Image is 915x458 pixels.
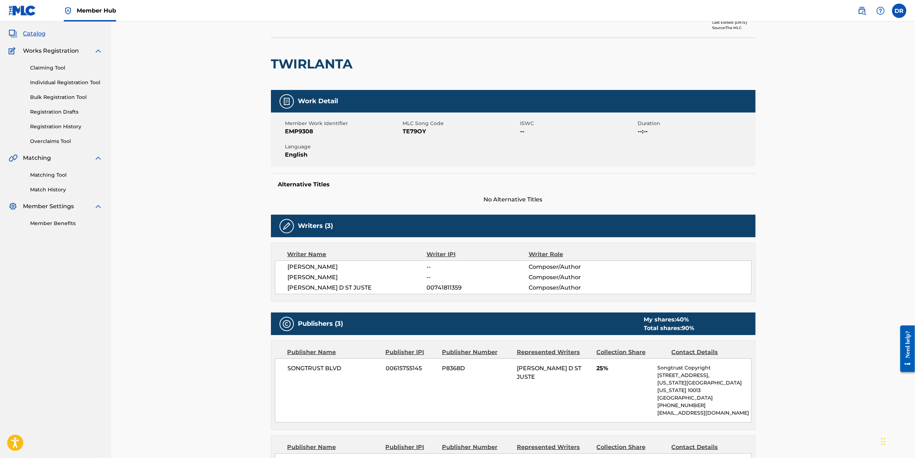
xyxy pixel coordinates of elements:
[94,154,103,162] img: expand
[288,364,381,373] span: SONGTRUST BLVD
[442,364,511,373] span: P8368D
[9,202,17,211] img: Member Settings
[517,348,591,357] div: Represented Writers
[644,315,695,324] div: My shares:
[442,348,511,357] div: Publisher Number
[426,273,528,282] span: --
[713,25,756,30] div: Source: The MLC
[520,127,636,136] span: --
[282,320,291,328] img: Publishers
[879,424,915,458] iframe: Chat Widget
[858,6,866,15] img: search
[285,127,401,136] span: EMP9308
[682,325,695,331] span: 90 %
[23,154,51,162] span: Matching
[386,364,437,373] span: 00615755145
[426,250,529,259] div: Writer IPI
[638,120,754,127] span: Duration
[285,120,401,127] span: Member Work Identifier
[403,120,519,127] span: MLC Song Code
[596,443,666,452] div: Collection Share
[657,372,751,379] p: [STREET_ADDRESS],
[386,348,437,357] div: Publisher IPI
[30,108,103,116] a: Registration Drafts
[282,222,291,230] img: Writers
[287,250,427,259] div: Writer Name
[30,64,103,72] a: Claiming Tool
[873,4,888,18] div: Help
[23,47,79,55] span: Works Registration
[94,202,103,211] img: expand
[596,348,666,357] div: Collection Share
[442,443,511,452] div: Publisher Number
[520,120,636,127] span: ISWC
[285,151,401,159] span: English
[298,222,333,230] h5: Writers (3)
[288,283,427,292] span: [PERSON_NAME] D ST JUSTE
[529,273,621,282] span: Composer/Author
[426,283,528,292] span: 00741811359
[282,97,291,106] img: Work Detail
[517,365,581,380] span: [PERSON_NAME] D ST JUSTE
[657,379,751,394] p: [US_STATE][GEOGRAPHIC_DATA][US_STATE] 10013
[529,250,621,259] div: Writer Role
[288,273,427,282] span: [PERSON_NAME]
[9,154,18,162] img: Matching
[271,56,357,72] h2: TWIRLANTA
[23,29,46,38] span: Catalog
[77,6,116,15] span: Member Hub
[9,5,36,16] img: MLC Logo
[426,263,528,271] span: --
[876,6,885,15] img: help
[285,143,401,151] span: Language
[855,4,869,18] a: Public Search
[529,263,621,271] span: Composer/Author
[30,123,103,130] a: Registration History
[278,181,748,188] h5: Alternative Titles
[638,127,754,136] span: --:--
[657,402,751,409] p: [PHONE_NUMBER]
[9,29,46,38] a: CatalogCatalog
[94,47,103,55] img: expand
[30,220,103,227] a: Member Benefits
[713,20,756,25] div: Last Edited: [DATE]
[288,263,427,271] span: [PERSON_NAME]
[30,138,103,145] a: Overclaims Tool
[517,443,591,452] div: Represented Writers
[9,29,17,38] img: Catalog
[271,195,756,204] span: No Alternative Titles
[287,443,380,452] div: Publisher Name
[23,202,74,211] span: Member Settings
[657,409,751,417] p: [EMAIL_ADDRESS][DOMAIN_NAME]
[892,4,906,18] div: User Menu
[64,6,72,15] img: Top Rightsholder
[298,320,343,328] h5: Publishers (3)
[657,394,751,402] p: [GEOGRAPHIC_DATA]
[895,320,915,378] iframe: Resource Center
[644,324,695,333] div: Total shares:
[672,348,741,357] div: Contact Details
[30,94,103,101] a: Bulk Registration Tool
[672,443,741,452] div: Contact Details
[403,127,519,136] span: TE79OY
[9,47,18,55] img: Works Registration
[298,97,338,105] h5: Work Detail
[529,283,621,292] span: Composer/Author
[881,431,886,452] div: Drag
[386,443,437,452] div: Publisher IPI
[30,79,103,86] a: Individual Registration Tool
[30,171,103,179] a: Matching Tool
[676,316,689,323] span: 40 %
[657,364,751,372] p: Songtrust Copyright
[287,348,380,357] div: Publisher Name
[596,364,652,373] span: 25%
[30,186,103,194] a: Match History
